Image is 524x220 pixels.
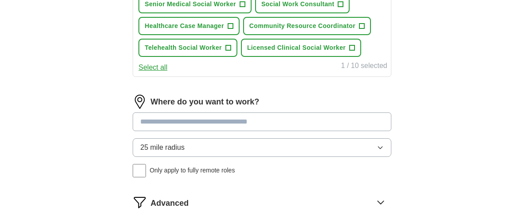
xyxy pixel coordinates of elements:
[138,17,239,35] button: Healthcare Case Manager
[247,43,346,52] span: Licensed Clinical Social Worker
[243,17,371,35] button: Community Resource Coordinator
[145,21,224,31] span: Healthcare Case Manager
[145,43,222,52] span: Telehealth Social Worker
[133,195,147,209] img: filter
[133,138,391,157] button: 25 mile radius
[133,164,146,177] input: Only apply to fully remote roles
[138,62,167,73] button: Select all
[133,95,147,109] img: location.png
[341,60,387,73] div: 1 / 10 selected
[150,166,235,175] span: Only apply to fully remote roles
[138,39,237,57] button: Telehealth Social Worker
[241,39,361,57] button: Licensed Clinical Social Worker
[140,142,185,153] span: 25 mile radius
[150,197,189,209] span: Advanced
[249,21,355,31] span: Community Resource Coordinator
[150,96,259,108] label: Where do you want to work?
